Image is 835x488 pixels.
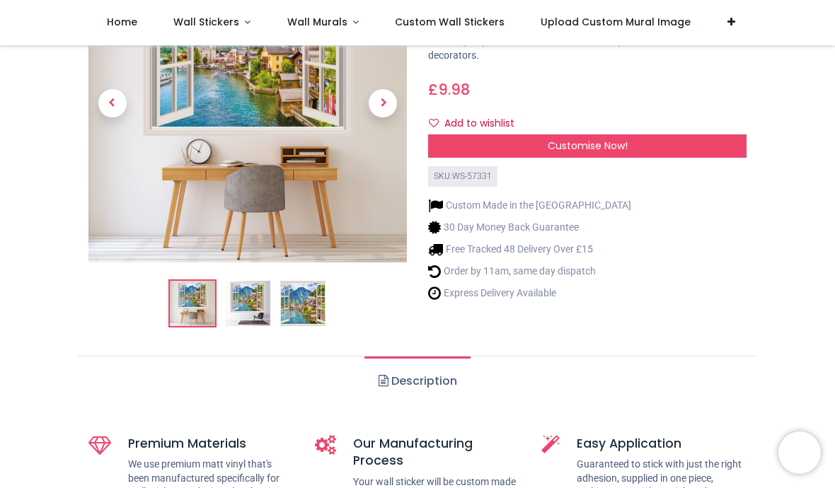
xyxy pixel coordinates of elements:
[173,15,239,29] span: Wall Stickers
[364,356,470,406] a: Description
[128,435,294,453] h5: Premium Materials
[548,139,628,153] span: Customise Now!
[428,166,497,187] div: SKU: WS-57331
[428,264,631,279] li: Order by 11am, same day dispatch
[428,79,470,100] span: £
[225,281,270,326] img: WS-57331-02
[428,242,631,257] li: Free Tracked 48 Delivery Over £15
[429,118,439,128] i: Add to wishlist
[280,281,326,326] img: WS-57331-03
[107,15,137,29] span: Home
[287,15,347,29] span: Wall Murals
[778,431,821,474] iframe: Brevo live chat
[577,435,747,453] h5: Easy Application
[353,435,520,470] h5: Our Manufacturing Process
[428,220,631,235] li: 30 Day Money Back Guarantee
[170,281,215,326] img: Austrian Lake Landscape 3D Window Wall Sticker
[541,15,691,29] span: Upload Custom Mural Image
[428,112,526,136] button: Add to wishlistAdd to wishlist
[438,79,470,100] span: 9.98
[369,89,397,117] span: Next
[428,286,631,301] li: Express Delivery Available
[98,89,127,117] span: Previous
[395,15,505,29] span: Custom Wall Stickers
[428,198,631,213] li: Custom Made in the [GEOGRAPHIC_DATA]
